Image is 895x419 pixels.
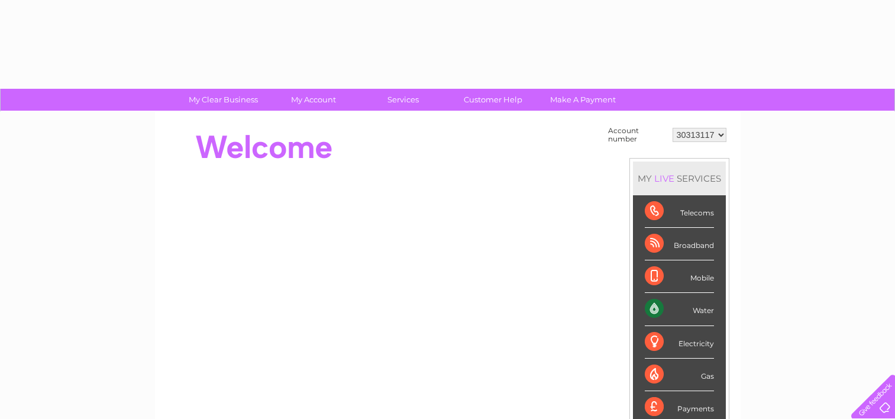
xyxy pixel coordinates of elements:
div: Telecoms [645,195,714,228]
td: Account number [605,124,670,146]
div: Gas [645,359,714,391]
div: Broadband [645,228,714,260]
div: Water [645,293,714,325]
a: Customer Help [444,89,542,111]
div: Electricity [645,326,714,359]
a: Make A Payment [534,89,632,111]
div: MY SERVICES [633,162,726,195]
div: Mobile [645,260,714,293]
a: Services [354,89,452,111]
div: LIVE [652,173,677,184]
a: My Clear Business [175,89,272,111]
a: My Account [264,89,362,111]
